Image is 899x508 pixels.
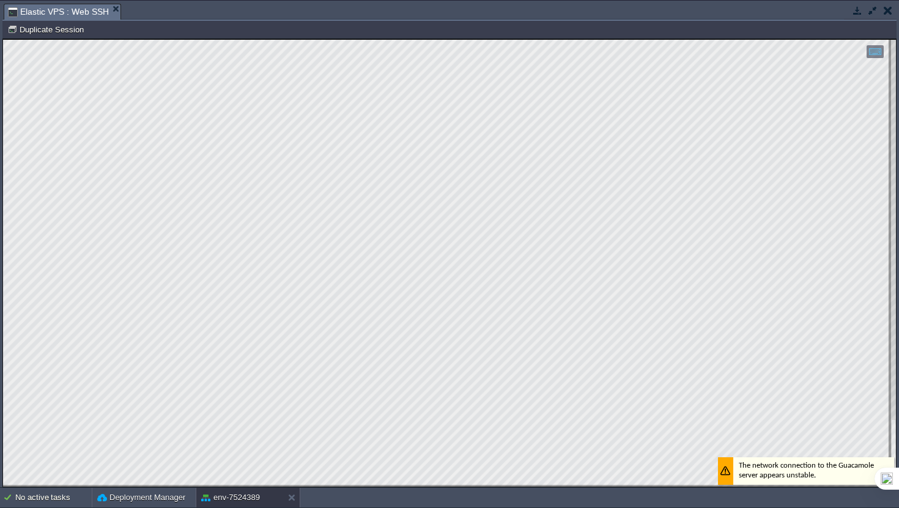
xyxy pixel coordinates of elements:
button: Deployment Manager [97,491,185,504]
div: No active tasks [15,488,92,507]
button: env-7524389 [201,491,260,504]
button: Duplicate Session [7,24,87,35]
span: Elastic VPS : Web SSH [8,4,109,20]
div: The network connection to the Guacamole server appears unstable. [715,418,891,446]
